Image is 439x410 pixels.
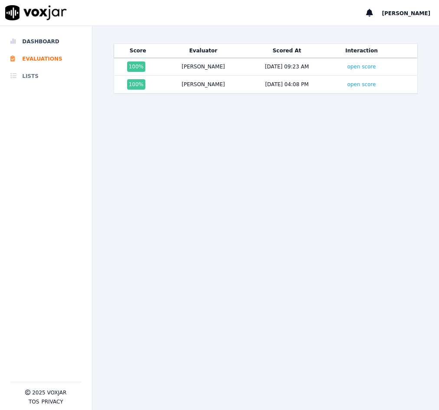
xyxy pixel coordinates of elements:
img: voxjar logo [5,5,67,20]
button: Privacy [41,398,63,405]
div: 100 % [127,79,145,90]
button: Interaction [345,47,378,54]
button: Score [130,47,146,54]
div: 100 % [127,61,145,72]
div: [DATE] 09:23 AM [265,63,309,70]
a: Lists [10,68,82,85]
div: [PERSON_NAME] [182,81,225,88]
div: [PERSON_NAME] [182,63,225,70]
a: open score [347,64,376,70]
a: Evaluations [10,50,82,68]
a: Dashboard [10,33,82,50]
div: [DATE] 04:08 PM [265,81,308,88]
button: Scored At [272,47,301,54]
a: open score [347,81,376,87]
button: [PERSON_NAME] [382,8,439,18]
span: [PERSON_NAME] [382,10,430,16]
button: Evaluator [189,47,217,54]
p: 2025 Voxjar [32,389,66,396]
button: TOS [29,398,39,405]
